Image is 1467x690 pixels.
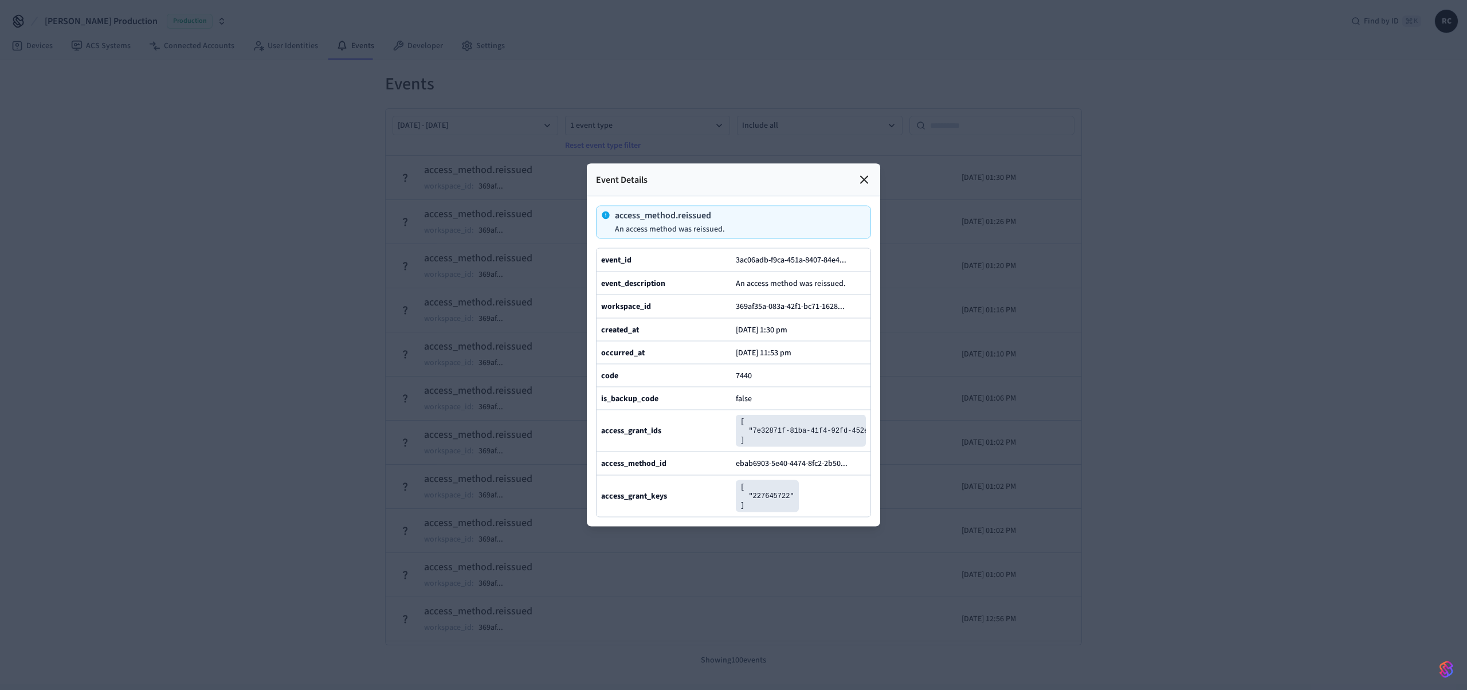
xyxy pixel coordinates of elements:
[596,173,648,187] p: Event Details
[736,348,791,357] p: [DATE] 11:53 pm
[736,415,866,447] pre: [ "7e32871f-81ba-41f4-92fd-452e45184b28" ]
[601,301,651,312] b: workspace_id
[601,347,645,358] b: occurred_at
[601,254,631,266] b: event_id
[733,253,858,267] button: 3ac06adb-f9ca-451a-8407-84e4...
[601,393,658,404] b: is_backup_code
[733,300,856,313] button: 369af35a-083a-42f1-bc71-1628...
[601,277,665,289] b: event_description
[601,425,661,437] b: access_grant_ids
[601,324,639,335] b: created_at
[601,491,667,502] b: access_grant_keys
[736,370,752,381] span: 7440
[736,325,787,334] p: [DATE] 1:30 pm
[615,225,725,234] p: An access method was reissued.
[601,458,666,469] b: access_method_id
[736,393,752,404] span: false
[736,277,846,289] span: An access method was reissued.
[601,370,618,381] b: code
[733,457,859,471] button: ebab6903-5e40-4474-8fc2-2b50...
[736,480,799,512] pre: [ "227645722" ]
[1439,660,1453,679] img: SeamLogoGradient.69752ec5.svg
[615,211,725,220] p: access_method.reissued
